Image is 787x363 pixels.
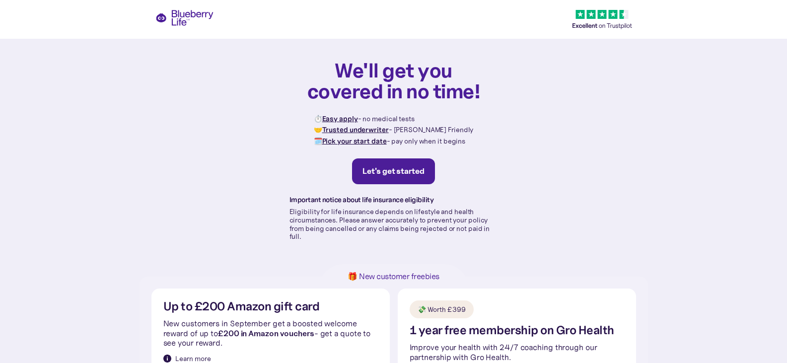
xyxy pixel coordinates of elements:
[163,300,320,313] h2: Up to £200 Amazon gift card
[289,195,434,204] strong: Important notice about life insurance eligibility
[352,158,435,184] a: Let's get started
[314,113,474,146] p: ⏱️ - no medical tests 🤝 - [PERSON_NAME] Friendly 🗓️ - pay only when it begins
[322,125,389,134] strong: Trusted underwriter
[307,60,481,101] h1: We'll get you covered in no time!
[335,272,452,281] h1: 🎁 New customer freebies
[362,166,425,176] div: Let's get started
[163,319,378,348] p: New customers in September get a boosted welcome reward of up to - get a quote to see your reward.
[322,137,387,145] strong: Pick your start date
[410,343,624,362] p: Improve your health with 24/7 coaching through our partnership with Gro Health.
[322,114,358,123] strong: Easy apply
[218,328,314,338] strong: £200 in Amazon vouchers
[418,304,466,314] div: 💸 Worth £399
[410,324,614,337] h2: 1 year free membership on Gro Health
[289,208,498,241] p: Eligibility for life insurance depends on lifestyle and health circumstances. Please answer accur...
